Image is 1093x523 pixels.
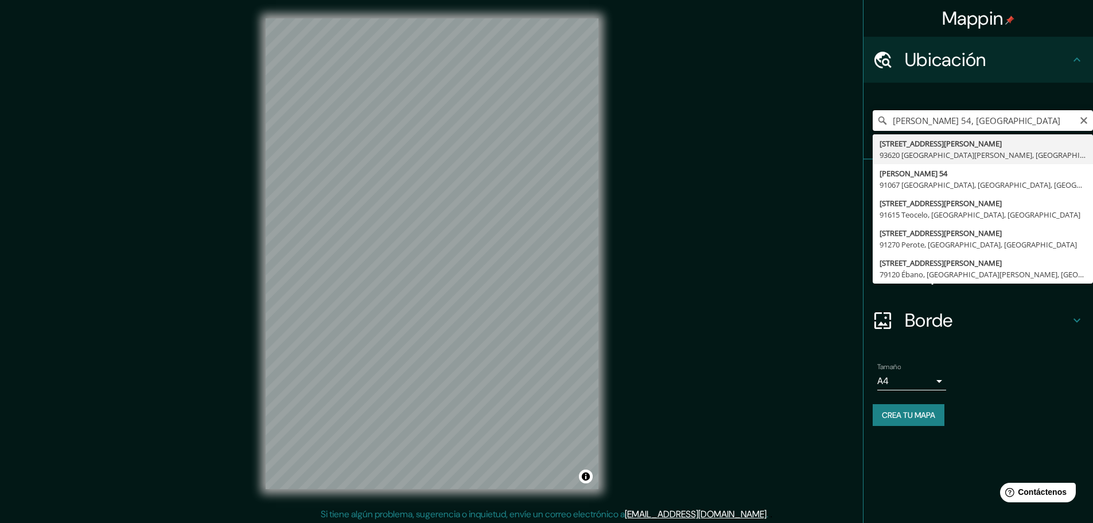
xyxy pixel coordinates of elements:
div: Ubicación [863,37,1093,83]
font: Borde [905,308,953,332]
a: [EMAIL_ADDRESS][DOMAIN_NAME] [625,508,767,520]
img: pin-icon.png [1005,16,1014,25]
font: Crea tu mapa [882,410,935,420]
font: . [767,508,768,520]
input: Elige tu ciudad o zona [873,110,1093,131]
font: Si tiene algún problema, sugerencia o inquietud, envíe un correo electrónico a [321,508,625,520]
font: [STREET_ADDRESS][PERSON_NAME] [880,198,1002,208]
div: A4 [877,372,946,390]
font: [STREET_ADDRESS][PERSON_NAME] [880,228,1002,238]
font: Mappin [942,6,1003,30]
font: Ubicación [905,48,986,72]
font: [STREET_ADDRESS][PERSON_NAME] [880,258,1002,268]
div: Estilo [863,206,1093,251]
font: A4 [877,375,889,387]
iframe: Lanzador de widgets de ayuda [991,478,1080,510]
font: . [768,507,770,520]
font: 91270 Perote, [GEOGRAPHIC_DATA], [GEOGRAPHIC_DATA] [880,239,1077,250]
div: Borde [863,297,1093,343]
div: Patas [863,160,1093,206]
font: [STREET_ADDRESS][PERSON_NAME] [880,138,1002,149]
font: [PERSON_NAME] 54 [880,168,947,179]
font: . [770,507,772,520]
button: Activar o desactivar atribución [579,470,593,483]
font: 91615 Teocelo, [GEOGRAPHIC_DATA], [GEOGRAPHIC_DATA] [880,210,1080,220]
div: Disposición [863,251,1093,297]
canvas: Mapa [266,18,598,489]
button: Claro [1079,114,1088,125]
font: Tamaño [877,362,901,371]
button: Crea tu mapa [873,404,944,426]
